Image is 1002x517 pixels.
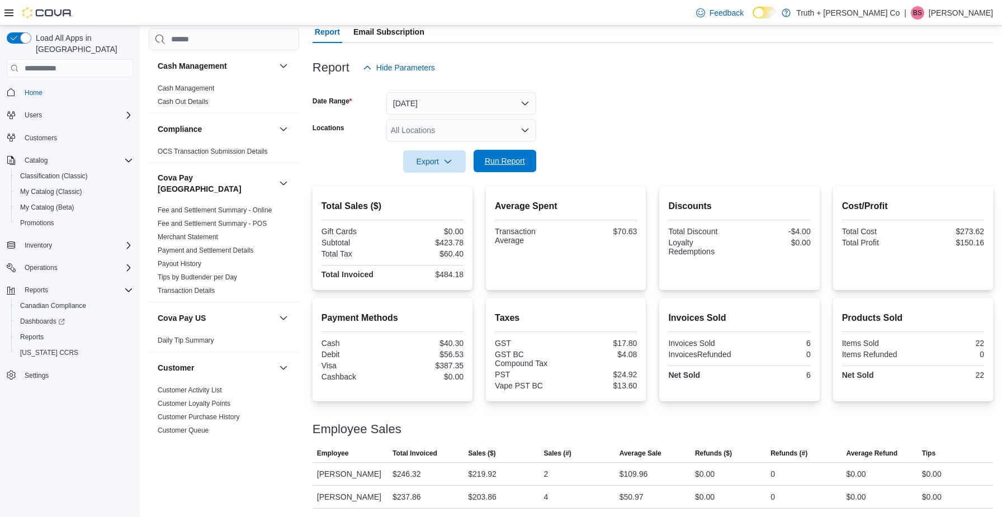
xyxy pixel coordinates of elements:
span: Refunds (#) [771,449,807,458]
span: Canadian Compliance [20,301,86,310]
div: $109.96 [620,467,648,481]
div: $60.40 [395,249,464,258]
span: Inventory [20,239,133,252]
div: $13.60 [568,381,637,390]
strong: Total Invoiced [322,270,374,279]
h2: Payment Methods [322,311,464,325]
span: Operations [20,261,133,274]
span: Report [315,21,340,43]
div: $4.08 [568,350,637,359]
span: Promotions [20,219,54,227]
label: Locations [313,124,344,132]
span: Dashboards [20,317,65,326]
span: Canadian Compliance [16,299,133,312]
div: Cova Pay [GEOGRAPHIC_DATA] [149,203,299,302]
span: Users [20,108,133,122]
button: Catalog [2,153,138,168]
button: Cova Pay [GEOGRAPHIC_DATA] [277,177,290,190]
div: $0.00 [846,467,866,481]
a: Customer Queue [158,426,209,434]
span: Catalog [20,154,133,167]
a: Cash Out Details [158,98,209,106]
div: Cash Management [149,82,299,113]
span: BS [913,6,922,20]
button: Users [20,108,46,122]
button: Customers [2,130,138,146]
h2: Cost/Profit [842,200,984,213]
button: Cova Pay [GEOGRAPHIC_DATA] [158,172,275,195]
div: 4 [543,490,548,504]
button: Catalog [20,154,52,167]
div: $0.00 [846,490,866,504]
div: Cashback [322,372,390,381]
a: Promotions [16,216,59,230]
button: Home [2,84,138,100]
span: Sales ($) [468,449,495,458]
input: Dark Mode [753,7,776,18]
span: Operations [25,263,58,272]
div: 0 [915,350,984,359]
div: -$4.00 [742,227,811,236]
a: Feedback [692,2,748,24]
span: Reports [20,283,133,297]
a: Canadian Compliance [16,299,91,312]
button: Operations [20,261,62,274]
a: Customers [20,131,62,145]
span: Reports [25,286,48,295]
span: My Catalog (Classic) [20,187,82,196]
div: Transaction Average [495,227,564,245]
button: Users [2,107,138,123]
div: [PERSON_NAME] [313,463,388,485]
div: $387.35 [395,361,464,370]
img: Cova [22,7,73,18]
button: Classification (Classic) [11,168,138,184]
div: Loyalty Redemptions [668,238,737,256]
a: Merchant Statement [158,233,218,241]
h3: Customer [158,362,194,373]
h2: Taxes [495,311,637,325]
div: Brad Styles [911,6,924,20]
span: Catalog [25,156,48,165]
h2: Total Sales ($) [322,200,464,213]
div: 6 [742,339,811,348]
strong: Net Sold [842,371,874,380]
p: | [904,6,906,20]
div: PST [495,370,564,379]
span: Dashboards [16,315,133,328]
button: Reports [2,282,138,298]
div: $24.92 [568,370,637,379]
span: Export [410,150,459,173]
div: Debit [322,350,390,359]
div: $246.32 [393,467,421,481]
span: Reports [16,330,133,344]
div: Compliance [149,145,299,163]
button: Run Report [474,150,536,172]
div: $219.92 [468,467,497,481]
div: 2 [543,467,548,481]
div: $0.00 [922,490,942,504]
span: Customers [25,134,57,143]
div: $0.00 [695,467,715,481]
button: Compliance [277,122,290,136]
span: Users [25,111,42,120]
button: Open list of options [521,126,530,135]
a: Home [20,86,47,99]
h3: Cash Management [158,60,227,72]
a: Transaction Details [158,287,215,295]
span: Refunds ($) [695,449,732,458]
button: My Catalog (Classic) [11,184,138,200]
a: Fee and Settlement Summary - POS [158,220,267,227]
div: $423.78 [395,238,464,247]
span: Email Subscription [353,21,424,43]
span: Customers [20,131,133,145]
button: Reports [20,283,53,297]
a: My Catalog (Beta) [16,201,79,214]
span: Hide Parameters [376,62,435,73]
button: [US_STATE] CCRS [11,345,138,361]
h2: Invoices Sold [668,311,810,325]
span: Sales (#) [543,449,571,458]
div: GST BC Compound Tax [495,350,564,368]
div: $203.86 [468,490,497,504]
button: Export [403,150,466,173]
